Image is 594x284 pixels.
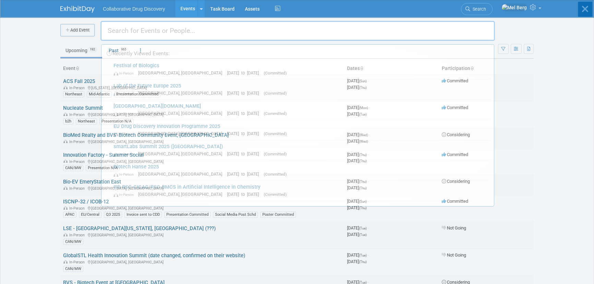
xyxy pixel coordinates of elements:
span: In-Person [114,152,137,156]
a: EU Drug Discovery Innovation Programme 2025 In-Person [GEOGRAPHIC_DATA], [GEOGRAPHIC_DATA] [DATE]... [110,120,490,140]
span: [GEOGRAPHIC_DATA], [GEOGRAPHIC_DATA] [138,171,226,177]
span: (Committed) [264,192,287,197]
span: [DATE] to [DATE] [227,171,262,177]
div: Recently Viewed Events: [105,45,490,59]
span: [GEOGRAPHIC_DATA], [GEOGRAPHIC_DATA] [138,131,226,136]
span: (Committed) [264,111,287,116]
span: In-Person [114,172,137,177]
span: In-Person [114,111,137,116]
span: [GEOGRAPHIC_DATA], [GEOGRAPHIC_DATA] [138,192,226,197]
span: In-Person [114,132,137,136]
span: (Committed) [264,152,287,156]
a: Festival of Biologics In-Person [GEOGRAPHIC_DATA], [GEOGRAPHIC_DATA] [DATE] to [DATE] (Committed) [110,59,490,79]
span: (Committed) [264,71,287,75]
span: [GEOGRAPHIC_DATA], [GEOGRAPHIC_DATA] [138,151,226,156]
a: [GEOGRAPHIC_DATA][DOMAIN_NAME] In-Person [GEOGRAPHIC_DATA], [GEOGRAPHIC_DATA] [DATE] to [DATE] (C... [110,100,490,120]
span: (Committed) [264,131,287,136]
span: [GEOGRAPHIC_DATA], [GEOGRAPHIC_DATA] [138,111,226,116]
span: In-Person [114,192,137,197]
span: (Committed) [264,91,287,96]
span: [GEOGRAPHIC_DATA], [GEOGRAPHIC_DATA] [138,70,226,75]
a: Lab of the Future Europe 2025 In-Person [GEOGRAPHIC_DATA], [GEOGRAPHIC_DATA] [DATE] to [DATE] (Co... [110,80,490,99]
span: In-Person [114,71,137,75]
span: In-Person [114,91,137,96]
span: [DATE] to [DATE] [227,131,262,136]
span: [DATE] to [DATE] [227,70,262,75]
input: Search for Events or People... [100,21,495,41]
span: [DATE] to [DATE] [227,151,262,156]
a: 8th RSC-CICAG/RSC-BMCS in Artificial Intelligence in Chemistry In-Person [GEOGRAPHIC_DATA], [GEOG... [110,181,490,201]
span: [DATE] to [DATE] [227,111,262,116]
span: [DATE] to [DATE] [227,91,262,96]
span: (Committed) [264,172,287,177]
span: [GEOGRAPHIC_DATA], [GEOGRAPHIC_DATA] [138,91,226,96]
span: [DATE] to [DATE] [227,192,262,197]
a: Biotech Hanse 2025 In-Person [GEOGRAPHIC_DATA], [GEOGRAPHIC_DATA] [DATE] to [DATE] (Committed) [110,161,490,180]
a: smartLabs Summit 2025 ([GEOGRAPHIC_DATA]) In-Person [GEOGRAPHIC_DATA], [GEOGRAPHIC_DATA] [DATE] t... [110,140,490,160]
